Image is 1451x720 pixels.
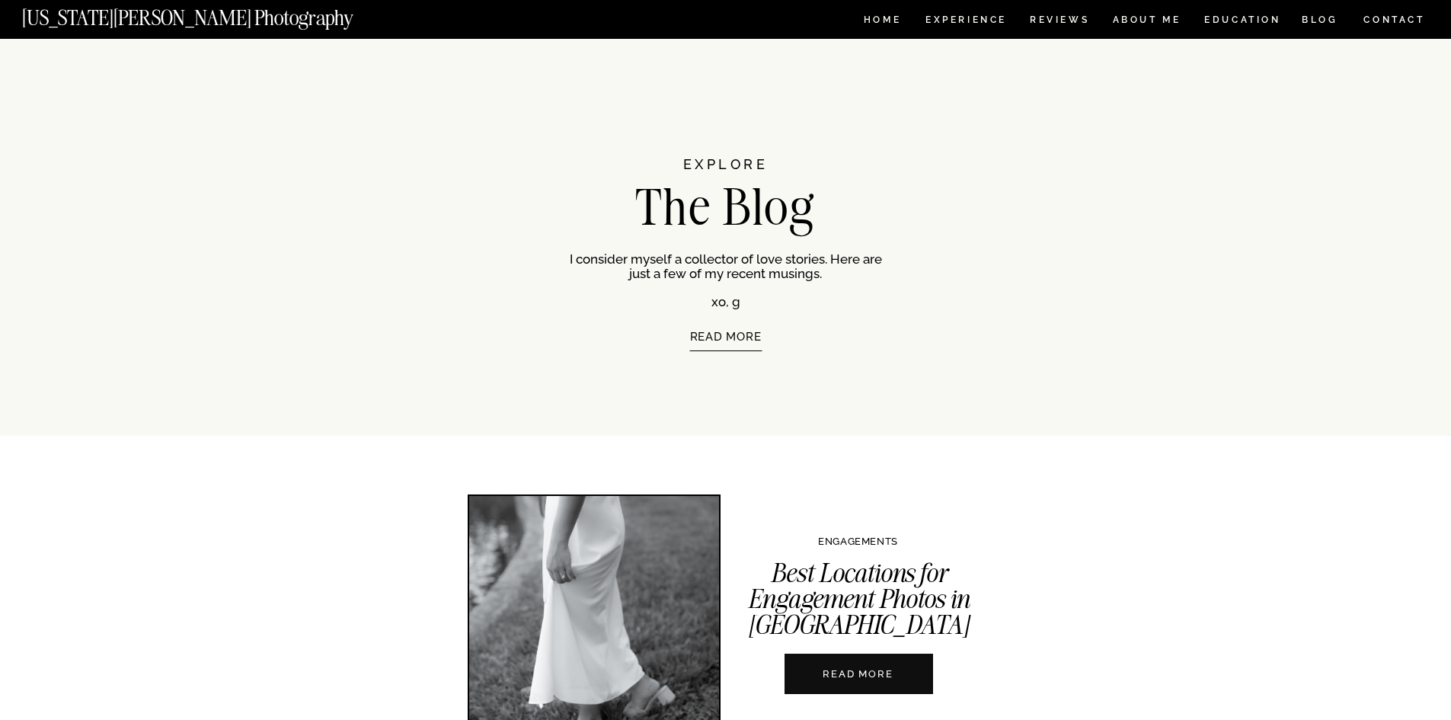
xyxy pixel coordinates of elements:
[551,182,900,228] h1: The Blog
[570,252,882,307] p: I consider myself a collector of love stories. Here are just a few of my recent musings. xo, g
[1363,11,1426,28] a: CONTACT
[747,556,970,641] a: Best Locations for Engagement Photos in [GEOGRAPHIC_DATA]
[785,654,933,694] a: Best Locations for Engagement Photos in Los Angeles
[1203,15,1283,28] a: EDUCATION
[1112,15,1181,28] a: ABOUT ME
[1030,15,1087,28] a: REVIEWS
[1302,15,1338,28] a: BLOG
[22,8,404,21] a: [US_STATE][PERSON_NAME] Photography
[593,158,858,187] h2: EXPLORE
[774,667,943,681] a: READ MORE
[925,15,1005,28] a: Experience
[596,331,855,386] a: READ MORE
[861,15,904,28] a: HOME
[818,536,898,547] a: ENGAGEMENTS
